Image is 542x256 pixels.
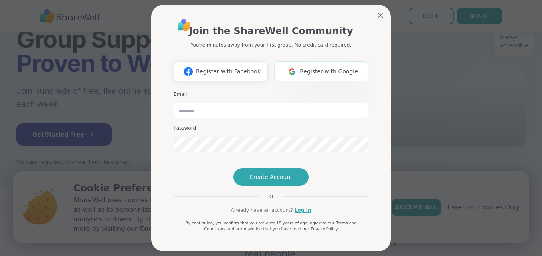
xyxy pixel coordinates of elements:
span: or [259,192,283,200]
img: ShareWell Logomark [181,64,196,79]
span: and acknowledge that you have read our [227,227,309,231]
span: Create Account [249,173,293,181]
button: Register with Facebook [174,61,268,81]
button: Register with Google [274,61,368,81]
a: Privacy Policy [311,227,338,231]
img: ShareWell Logo [175,16,193,34]
h3: Email [174,91,368,98]
span: Register with Google [300,67,358,76]
span: By continuing, you confirm that you are over 18 years of age, agree to our [185,221,334,225]
h3: Password [174,125,368,132]
button: Create Account [233,168,309,186]
a: Terms and Conditions [204,221,356,231]
span: Already have an account? [231,207,293,214]
span: Register with Facebook [196,67,261,76]
h1: Join the ShareWell Community [189,24,353,38]
img: ShareWell Logomark [285,64,300,79]
a: Log in [295,207,311,214]
p: You're minutes away from your first group. No credit card required. [191,41,351,49]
